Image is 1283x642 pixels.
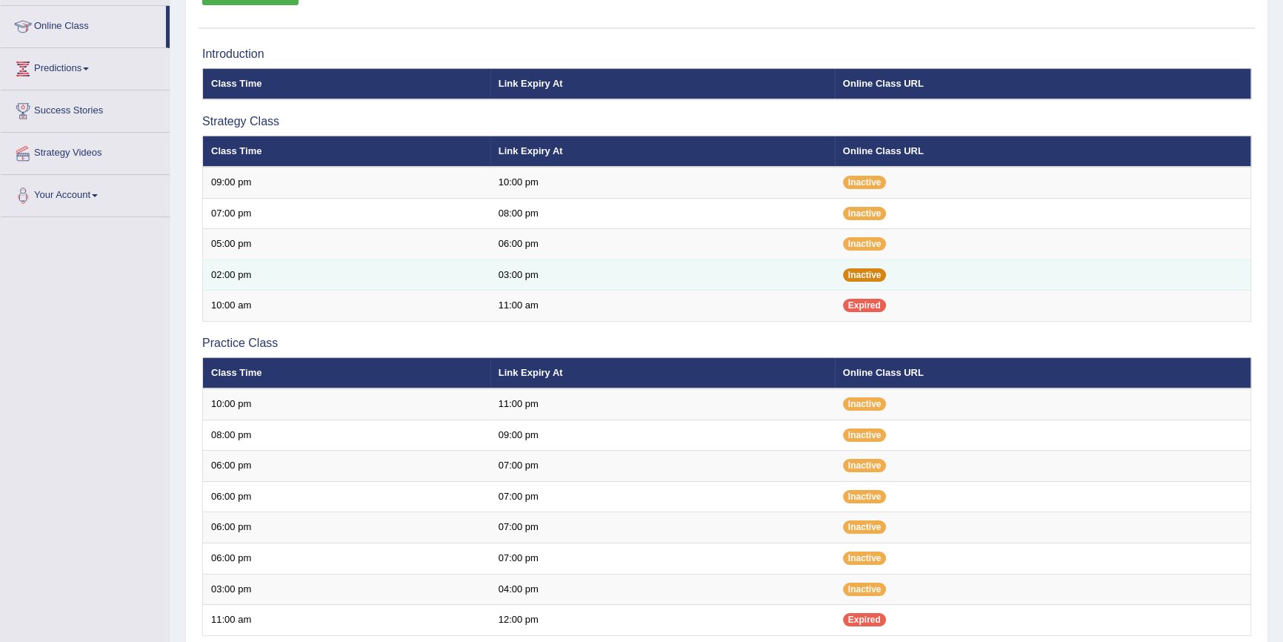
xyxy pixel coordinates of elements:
[843,552,887,565] span: Inactive
[490,259,835,291] td: 03:00 pm
[490,167,835,198] td: 10:00 pm
[490,388,835,420] td: 11:00 pm
[203,574,490,605] td: 03:00 pm
[843,299,886,312] span: Expired
[490,198,835,229] td: 08:00 pm
[490,136,835,167] th: Link Expiry At
[202,115,1251,128] h3: Strategy Class
[203,512,490,543] td: 06:00 pm
[835,68,1251,99] th: Online Class URL
[843,207,887,220] span: Inactive
[203,543,490,575] td: 06:00 pm
[202,337,1251,350] h3: Practice Class
[843,397,887,411] span: Inactive
[203,198,490,229] td: 07:00 pm
[490,605,835,636] td: 12:00 pm
[203,420,490,451] td: 08:00 pm
[490,451,835,482] td: 07:00 pm
[843,490,887,503] span: Inactive
[843,583,887,596] span: Inactive
[203,229,490,260] td: 05:00 pm
[203,451,490,482] td: 06:00 pm
[490,543,835,575] td: 07:00 pm
[1,6,166,43] a: Online Class
[203,481,490,512] td: 06:00 pm
[843,428,887,442] span: Inactive
[843,268,887,282] span: Inactive
[203,136,490,167] th: Class Time
[490,291,835,322] td: 11:00 am
[843,520,887,534] span: Inactive
[843,613,886,626] span: Expired
[1,133,170,170] a: Strategy Videos
[490,512,835,543] td: 07:00 pm
[203,388,490,420] td: 10:00 pm
[490,481,835,512] td: 07:00 pm
[835,357,1251,388] th: Online Class URL
[203,259,490,291] td: 02:00 pm
[843,176,887,189] span: Inactive
[490,574,835,605] td: 04:00 pm
[490,420,835,451] td: 09:00 pm
[1,175,170,212] a: Your Account
[843,237,887,251] span: Inactive
[202,47,1251,61] h3: Introduction
[203,605,490,636] td: 11:00 am
[490,229,835,260] td: 06:00 pm
[1,48,170,85] a: Predictions
[203,357,490,388] th: Class Time
[490,357,835,388] th: Link Expiry At
[203,167,490,198] td: 09:00 pm
[490,68,835,99] th: Link Expiry At
[843,459,887,472] span: Inactive
[203,68,490,99] th: Class Time
[1,90,170,128] a: Success Stories
[203,291,490,322] td: 10:00 am
[835,136,1251,167] th: Online Class URL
